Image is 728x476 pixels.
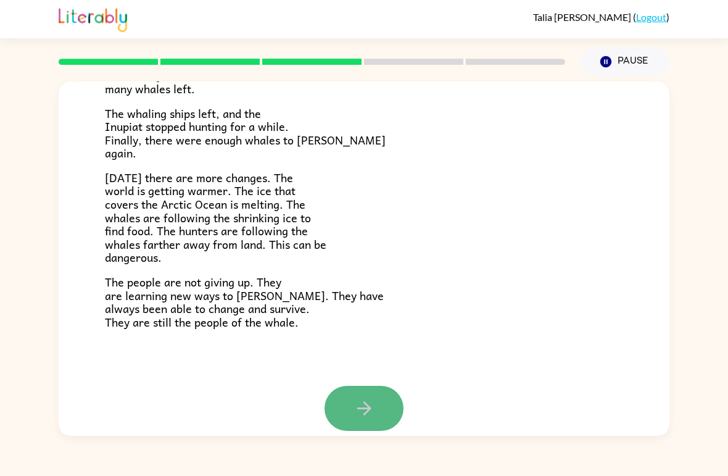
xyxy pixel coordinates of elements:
img: Literably [59,5,127,32]
span: [DATE] there are more changes. The world is getting warmer. The ice that covers the Arctic Ocean ... [105,169,326,267]
a: Logout [636,11,666,23]
span: The people are not giving up. They are learning new ways to [PERSON_NAME]. They have always been ... [105,273,384,331]
span: Talia [PERSON_NAME] [533,11,633,23]
div: ( ) [533,11,669,23]
button: Pause [580,48,669,76]
span: The whaling ships left, and the Inupiat stopped hunting for a while. Finally, there were enough w... [105,104,386,162]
